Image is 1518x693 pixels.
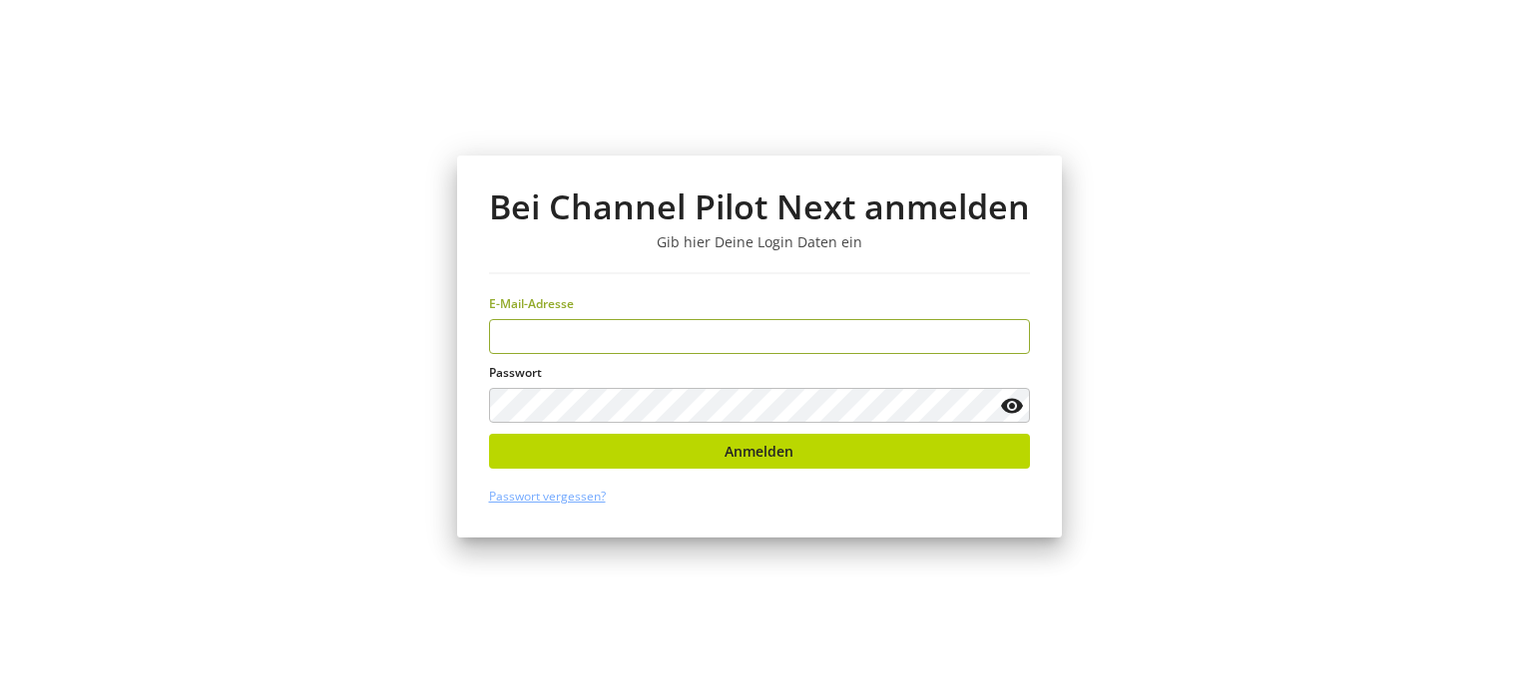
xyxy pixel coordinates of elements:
span: Anmelden [725,441,793,462]
span: Passwort [489,364,542,381]
span: E-Mail-Adresse [489,295,574,312]
h3: Gib hier Deine Login Daten ein [489,233,1030,251]
h1: Bei Channel Pilot Next anmelden [489,187,1030,225]
button: Anmelden [489,434,1030,469]
a: Passwort vergessen? [489,488,606,505]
